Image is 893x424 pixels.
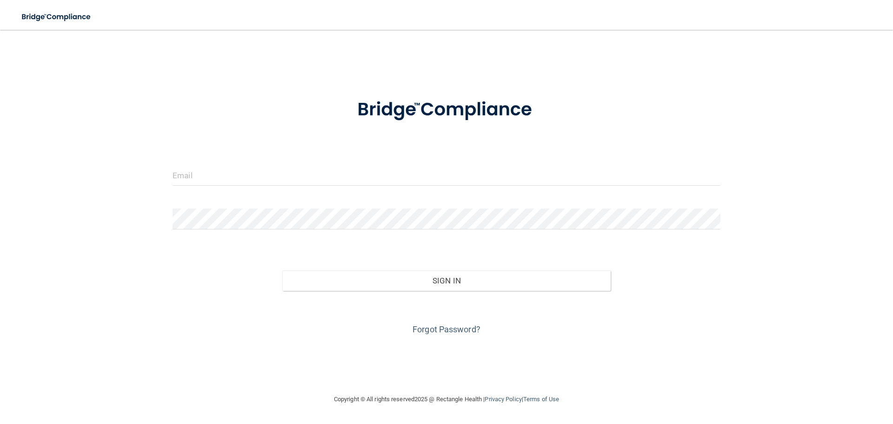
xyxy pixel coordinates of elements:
[282,270,611,291] button: Sign In
[523,396,559,403] a: Terms of Use
[14,7,100,27] img: bridge_compliance_login_screen.278c3ca4.svg
[277,384,616,414] div: Copyright © All rights reserved 2025 @ Rectangle Health | |
[485,396,521,403] a: Privacy Policy
[413,324,480,334] a: Forgot Password?
[173,165,720,186] input: Email
[338,86,555,134] img: bridge_compliance_login_screen.278c3ca4.svg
